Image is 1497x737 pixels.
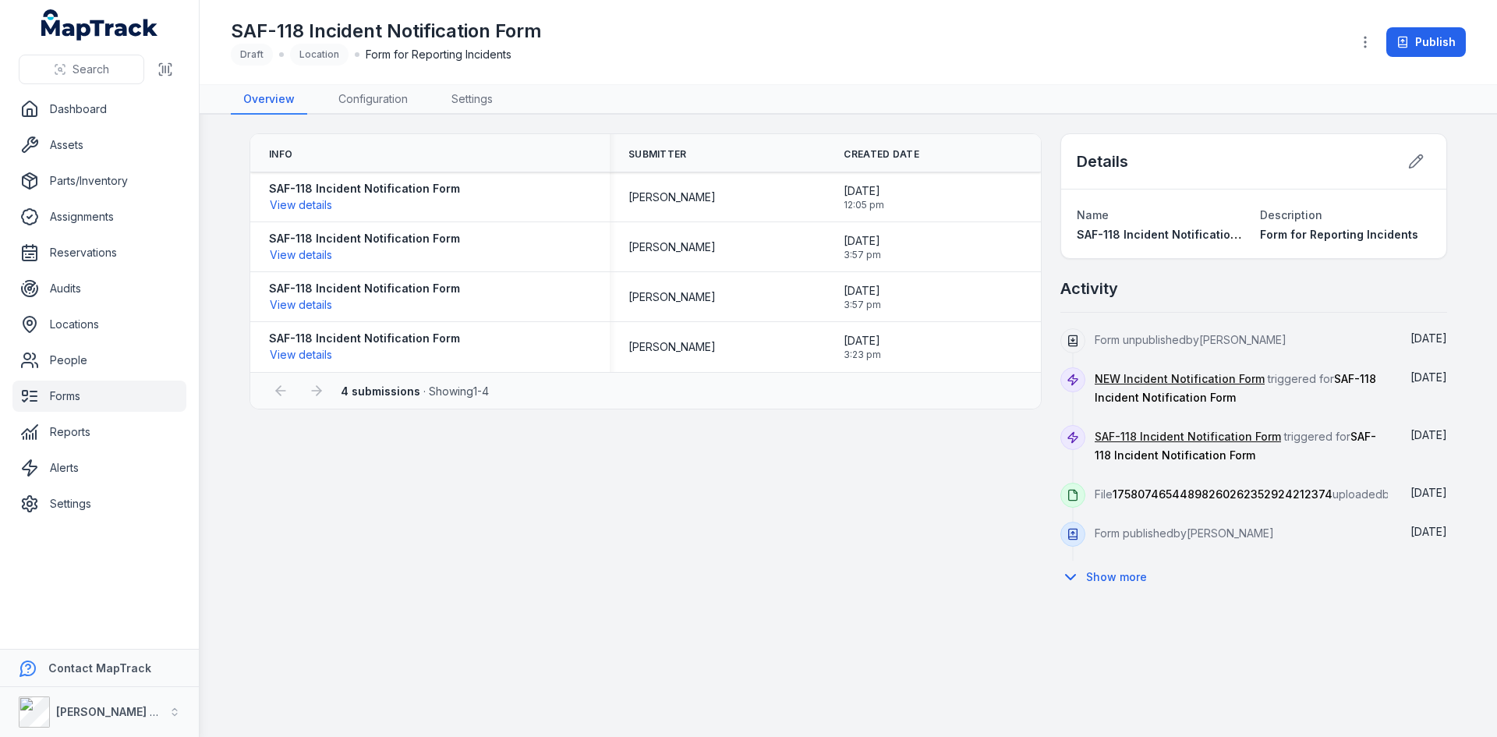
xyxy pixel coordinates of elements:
a: SAF-118 Incident Notification Form [1095,429,1281,445]
a: Dashboard [12,94,186,125]
span: 3:23 pm [844,349,881,361]
span: [DATE] [844,233,881,249]
span: Description [1260,208,1322,221]
span: Info [269,148,292,161]
time: 8/14/2025, 3:57:57 PM [844,233,881,261]
span: Submitter [628,148,687,161]
span: SAF-118 Incident Notification Form [1077,228,1268,241]
span: [DATE] [1410,486,1447,499]
h2: Details [1077,151,1128,172]
span: Form for Reporting Incidents [366,47,511,62]
a: Reports [12,416,186,448]
span: triggered for [1095,372,1376,404]
div: Location [290,44,349,66]
a: Alerts [12,452,186,484]
span: Name [1077,208,1109,221]
a: Configuration [326,85,420,115]
strong: SAF-118 Incident Notification Form [269,281,460,296]
strong: SAF-118 Incident Notification Form [269,331,460,346]
a: Assets [12,129,186,161]
time: 9/17/2025, 12:05:00 PM [1410,428,1447,441]
a: Settings [439,85,505,115]
button: View details [269,296,333,314]
strong: SAF-118 Incident Notification Form [269,231,460,246]
strong: SAF-118 Incident Notification Form [269,181,460,197]
span: Form for Reporting Incidents [1260,228,1418,241]
time: 9/17/2025, 12:05:00 PM [1410,370,1447,384]
a: Reservations [12,237,186,268]
span: Created Date [844,148,919,161]
span: [DATE] [844,283,881,299]
span: [DATE] [1410,331,1447,345]
button: Show more [1060,561,1157,593]
a: NEW Incident Notification Form [1095,371,1265,387]
span: Form unpublished by [PERSON_NAME] [1095,333,1286,346]
a: Audits [12,273,186,304]
span: File uploaded by [PERSON_NAME] [1095,487,1483,501]
span: [DATE] [1410,370,1447,384]
button: Publish [1386,27,1466,57]
time: 9/17/2025, 12:05:00 PM [844,183,884,211]
span: [PERSON_NAME] [628,239,716,255]
strong: 4 submissions [341,384,420,398]
span: [DATE] [844,333,881,349]
a: Settings [12,488,186,519]
strong: [PERSON_NAME] Group [56,705,184,718]
span: [PERSON_NAME] [628,190,716,205]
div: Draft [231,44,273,66]
strong: Contact MapTrack [48,661,151,675]
time: 9/18/2025, 4:52:00 PM [1410,331,1447,345]
span: · Showing 1 - 4 [341,384,489,398]
span: 3:57 pm [844,299,881,311]
span: [PERSON_NAME] [628,339,716,355]
span: [DATE] [1410,525,1447,538]
button: View details [269,246,333,264]
button: View details [269,197,333,214]
a: Forms [12,381,186,412]
span: triggered for [1095,430,1376,462]
a: Parts/Inventory [12,165,186,197]
span: 17580746544898260262352924212374 [1113,487,1332,501]
time: 8/14/2025, 3:57:55 PM [844,283,881,311]
span: Search [73,62,109,77]
h2: Activity [1060,278,1118,299]
button: Search [19,55,144,84]
a: Locations [12,309,186,340]
span: [PERSON_NAME] [628,289,716,305]
span: [DATE] [844,183,884,199]
a: Overview [231,85,307,115]
button: View details [269,346,333,363]
time: 9/17/2025, 12:04:59 PM [1410,486,1447,499]
span: 3:57 pm [844,249,881,261]
time: 8/14/2025, 3:23:26 PM [844,333,881,361]
span: [DATE] [1410,428,1447,441]
h1: SAF-118 Incident Notification Form [231,19,542,44]
time: 9/17/2025, 12:00:38 PM [1410,525,1447,538]
a: MapTrack [41,9,158,41]
span: Form published by [PERSON_NAME] [1095,526,1274,540]
a: Assignments [12,201,186,232]
a: People [12,345,186,376]
span: 12:05 pm [844,199,884,211]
